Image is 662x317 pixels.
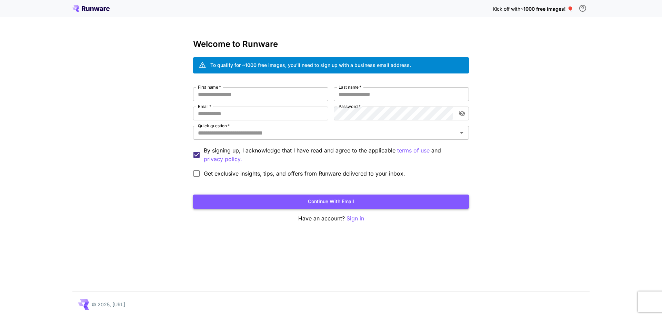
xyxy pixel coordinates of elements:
[198,84,221,90] label: First name
[456,107,468,120] button: toggle password visibility
[520,6,573,12] span: ~1000 free images! 🎈
[493,6,520,12] span: Kick off with
[193,195,469,209] button: Continue with email
[204,155,242,164] p: privacy policy.
[397,146,430,155] p: terms of use
[204,169,405,178] span: Get exclusive insights, tips, and offers from Runware delivered to your inbox.
[339,103,361,109] label: Password
[198,123,230,129] label: Quick question
[397,146,430,155] button: By signing up, I acknowledge that I have read and agree to the applicable and privacy policy.
[576,1,590,15] button: In order to qualify for free credit, you need to sign up with a business email address and click ...
[204,155,242,164] button: By signing up, I acknowledge that I have read and agree to the applicable terms of use and
[204,146,463,164] p: By signing up, I acknowledge that I have read and agree to the applicable and
[339,84,361,90] label: Last name
[193,214,469,223] p: Have an account?
[457,128,467,138] button: Open
[198,103,211,109] label: Email
[92,301,125,308] p: © 2025, [URL]
[210,61,411,69] div: To qualify for ~1000 free images, you’ll need to sign up with a business email address.
[347,214,364,223] button: Sign in
[193,39,469,49] h3: Welcome to Runware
